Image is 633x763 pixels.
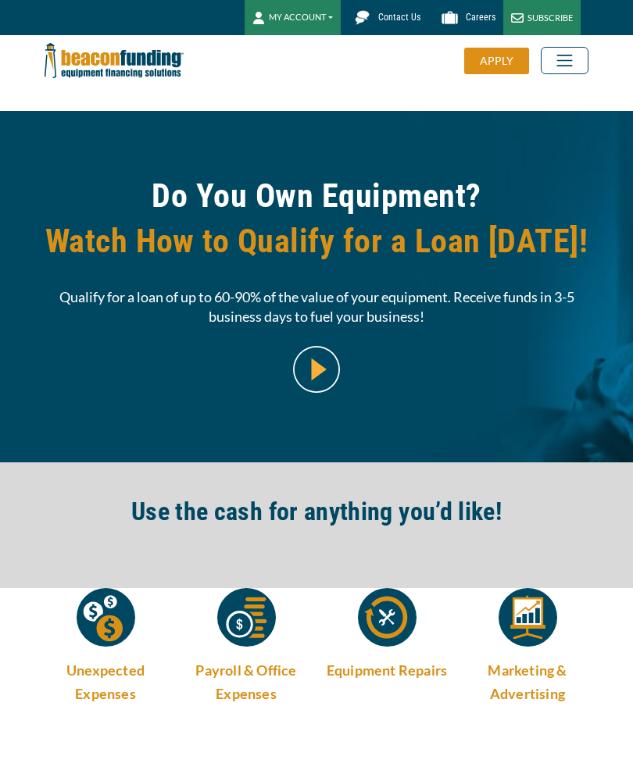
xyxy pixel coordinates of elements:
img: Beacon Funding chat [349,4,376,31]
span: Contact Us [378,12,420,23]
h5: Equipment Repairs [326,658,448,682]
img: Beacon Funding Careers [436,4,463,31]
h5: Marketing & Advertising [467,658,588,705]
img: Beacon Funding Corporation logo [45,35,184,86]
h1: Do You Own Equipment? [45,173,588,276]
h5: Payroll & Office Expenses [185,658,307,705]
a: Contact Us [341,4,428,31]
img: Payroll & Office Expenses [217,588,276,647]
h2: Use the cash for anything you’d like! [45,494,588,529]
img: Equipment Repairs [358,588,417,647]
span: Qualify for a loan of up to 60-90% of the value of your equipment. Receive funds in 3-5 business ... [45,287,588,326]
a: APPLY [464,48,541,74]
img: Unexpected Expenses [77,588,135,647]
h5: Unexpected Expenses [45,658,166,705]
div: APPLY [464,48,529,74]
img: video modal pop-up play button [293,346,340,393]
button: Toggle navigation [541,47,588,74]
img: Marketing & Advertising [499,588,557,647]
span: Watch How to Qualify for a Loan [DATE]! [45,219,588,264]
a: Careers [428,4,503,31]
span: Careers [466,12,495,23]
